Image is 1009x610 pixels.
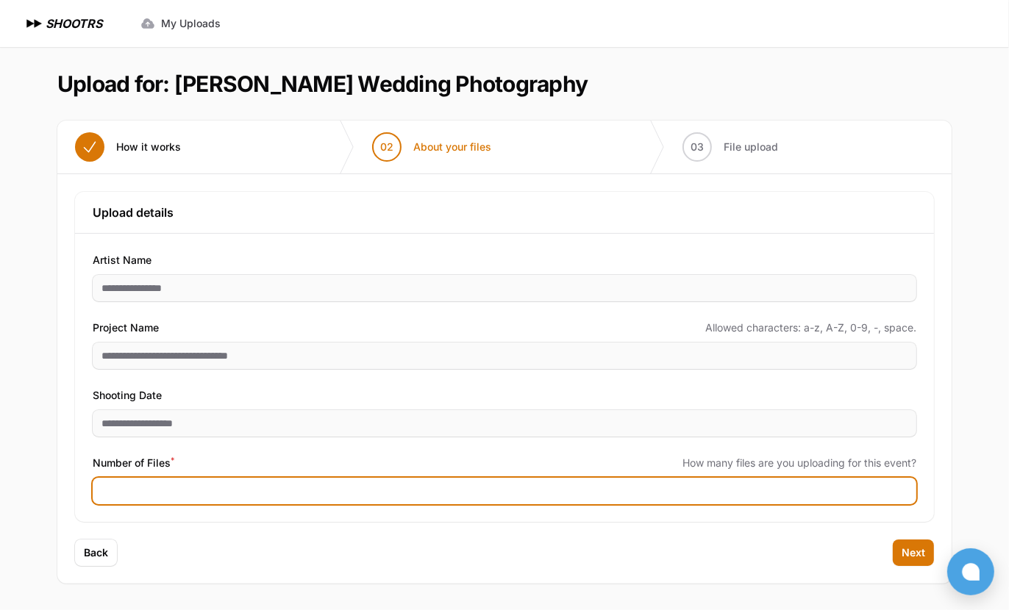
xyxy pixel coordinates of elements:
[93,204,916,221] h3: Upload details
[413,140,491,154] span: About your files
[93,251,151,269] span: Artist Name
[380,140,393,154] span: 02
[354,121,509,173] button: 02 About your files
[93,387,162,404] span: Shooting Date
[24,15,46,32] img: SHOOTRS
[665,121,796,173] button: 03 File upload
[893,539,934,566] button: Next
[947,548,994,595] button: Open chat window
[84,545,108,560] span: Back
[902,545,925,560] span: Next
[93,454,174,472] span: Number of Files
[57,71,588,97] h1: Upload for: [PERSON_NAME] Wedding Photography
[46,15,102,32] h1: SHOOTRS
[93,319,159,337] span: Project Name
[691,140,704,154] span: 03
[132,10,229,37] a: My Uploads
[57,121,199,173] button: How it works
[724,140,778,154] span: File upload
[24,15,102,32] a: SHOOTRS SHOOTRS
[682,456,916,470] span: How many files are you uploading for this event?
[116,140,181,154] span: How it works
[75,539,117,566] button: Back
[705,320,916,335] span: Allowed characters: a-z, A-Z, 0-9, -, space.
[161,16,221,31] span: My Uploads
